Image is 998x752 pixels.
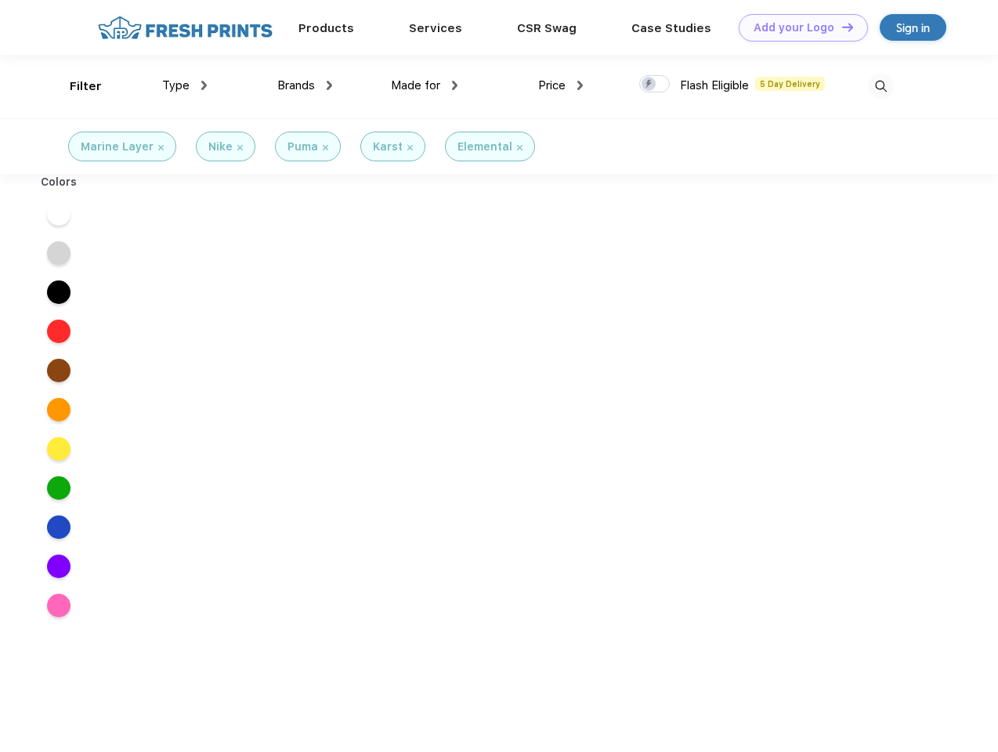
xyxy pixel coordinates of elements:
[407,145,413,150] img: filter_cancel.svg
[754,21,834,34] div: Add your Logo
[842,23,853,31] img: DT
[391,78,440,92] span: Made for
[517,21,577,35] a: CSR Swag
[208,139,233,155] div: Nike
[162,78,190,92] span: Type
[201,81,207,90] img: dropdown.png
[93,14,277,42] img: fo%20logo%202.webp
[277,78,315,92] span: Brands
[868,74,894,99] img: desktop_search.svg
[452,81,457,90] img: dropdown.png
[70,78,102,96] div: Filter
[457,139,512,155] div: Elemental
[373,139,403,155] div: Karst
[896,19,930,37] div: Sign in
[409,21,462,35] a: Services
[538,78,566,92] span: Price
[81,139,154,155] div: Marine Layer
[880,14,946,41] a: Sign in
[755,77,825,91] span: 5 Day Delivery
[29,174,89,190] div: Colors
[287,139,318,155] div: Puma
[158,145,164,150] img: filter_cancel.svg
[680,78,749,92] span: Flash Eligible
[237,145,243,150] img: filter_cancel.svg
[517,145,523,150] img: filter_cancel.svg
[323,145,328,150] img: filter_cancel.svg
[327,81,332,90] img: dropdown.png
[298,21,354,35] a: Products
[577,81,583,90] img: dropdown.png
